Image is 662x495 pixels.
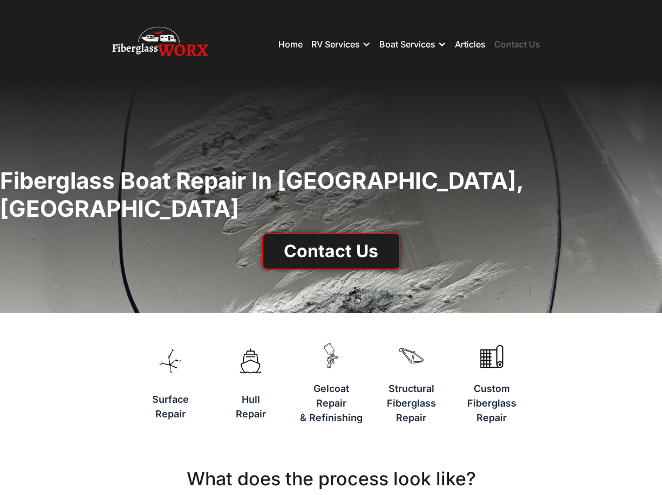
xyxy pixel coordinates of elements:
[262,233,400,270] a: Contact Us
[236,392,266,421] h3: Hull Repair
[153,330,187,392] img: A vector of icon of a spreading spider crack
[455,39,486,50] a: Articles
[311,39,360,50] div: RV Services
[311,28,371,60] div: RV Services
[78,468,585,490] h2: What does the process look like?
[494,39,540,50] a: Contact Us
[475,330,509,381] img: A roll of fiberglass mat
[379,28,446,60] div: Boat Services
[278,39,303,50] a: Home
[300,381,363,425] h3: Gelcoat Repair & Refinishing
[463,381,520,425] h3: Custom Fiberglass Repair
[314,330,348,381] img: A paint gun
[379,39,435,50] div: Boat Services
[394,330,428,381] img: A piece of fiberglass that represents structure
[234,330,268,392] img: A vector of icon of a boat sitting on water. The view is from the front of the boat.
[383,381,440,425] h3: Structural Fiberglass Repair
[152,392,189,421] h3: Surface Repair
